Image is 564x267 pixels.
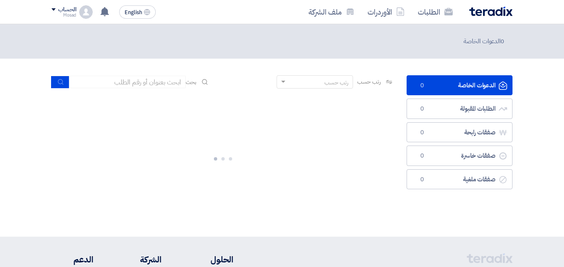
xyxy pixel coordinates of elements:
span: 0 [417,176,427,184]
div: Mosad [51,13,76,17]
a: الطلبات [411,2,459,22]
span: الدعوات الخاصة [463,37,506,46]
span: بحث [186,78,196,87]
span: 0 [417,105,427,113]
img: profile_test.png [79,5,93,19]
a: صفقات خاسرة0 [407,146,513,166]
img: Teradix logo [469,7,513,16]
a: الطلبات المقبولة0 [407,99,513,119]
a: صفقات ملغية0 [407,169,513,190]
li: الحلول [186,253,233,266]
a: صفقات رابحة0 [407,122,513,143]
a: ملف الشركة [302,2,361,22]
span: 0 [417,82,427,90]
span: 0 [417,129,427,137]
div: رتب حسب [324,78,348,87]
div: الحساب [58,6,76,13]
input: ابحث بعنوان أو رقم الطلب [69,76,186,88]
a: الدعوات الخاصة0 [407,75,513,96]
span: 0 [417,152,427,160]
button: English [119,5,156,19]
a: الأوردرات [361,2,411,22]
li: الشركة [118,253,162,266]
span: 0 [500,37,504,46]
li: الدعم [51,253,93,266]
span: English [125,10,142,15]
span: رتب حسب [357,77,381,86]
